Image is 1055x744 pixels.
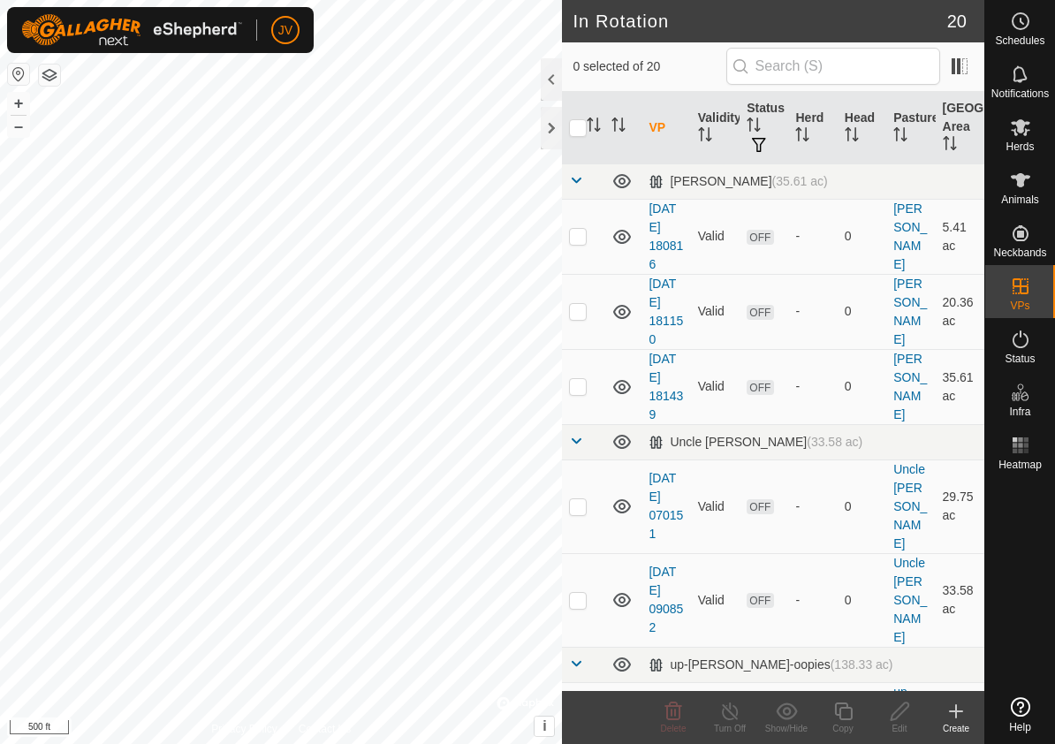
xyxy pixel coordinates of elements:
[691,199,740,274] td: Valid
[936,459,984,553] td: 29.75 ac
[1010,300,1029,311] span: VPs
[278,21,292,40] span: JV
[1001,194,1039,205] span: Animals
[788,92,837,164] th: Herd
[747,593,773,608] span: OFF
[691,459,740,553] td: Valid
[661,724,687,733] span: Delete
[8,93,29,114] button: +
[936,92,984,164] th: [GEOGRAPHIC_DATA] Area
[543,718,546,733] span: i
[691,553,740,647] td: Valid
[39,65,60,86] button: Map Layers
[641,92,690,164] th: VP
[747,230,773,245] span: OFF
[807,435,862,449] span: (33.58 ac)
[747,499,773,514] span: OFF
[893,556,927,644] a: Uncle [PERSON_NAME]
[747,305,773,320] span: OFF
[740,92,788,164] th: Status
[1009,406,1030,417] span: Infra
[928,722,984,735] div: Create
[985,690,1055,740] a: Help
[795,130,809,144] p-sorticon: Activate to sort
[649,565,683,634] a: [DATE] 090852
[886,92,935,164] th: Pasture
[747,120,761,134] p-sorticon: Activate to sort
[649,471,683,541] a: [DATE] 070151
[795,377,830,396] div: -
[691,349,740,424] td: Valid
[993,247,1046,258] span: Neckbands
[211,721,277,737] a: Privacy Policy
[726,48,940,85] input: Search (S)
[936,199,984,274] td: 5.41 ac
[691,274,740,349] td: Valid
[795,497,830,516] div: -
[8,116,29,137] button: –
[299,721,351,737] a: Contact Us
[893,277,927,346] a: [PERSON_NAME]
[587,120,601,134] p-sorticon: Activate to sort
[838,199,886,274] td: 0
[1006,141,1034,152] span: Herds
[991,88,1049,99] span: Notifications
[649,657,892,672] div: up-[PERSON_NAME]-oopies
[838,459,886,553] td: 0
[838,349,886,424] td: 0
[893,462,927,550] a: Uncle [PERSON_NAME]
[1005,353,1035,364] span: Status
[747,380,773,395] span: OFF
[838,553,886,647] td: 0
[795,591,830,610] div: -
[845,130,859,144] p-sorticon: Activate to sort
[871,722,928,735] div: Edit
[815,722,871,735] div: Copy
[573,11,946,32] h2: In Rotation
[649,174,827,189] div: [PERSON_NAME]
[649,435,862,450] div: Uncle [PERSON_NAME]
[649,352,683,421] a: [DATE] 181439
[535,717,554,736] button: i
[698,130,712,144] p-sorticon: Activate to sort
[795,302,830,321] div: -
[995,35,1044,46] span: Schedules
[947,8,967,34] span: 20
[838,274,886,349] td: 0
[936,553,984,647] td: 33.58 ac
[893,352,927,421] a: [PERSON_NAME]
[943,139,957,153] p-sorticon: Activate to sort
[611,120,626,134] p-sorticon: Activate to sort
[893,130,907,144] p-sorticon: Activate to sort
[893,201,927,271] a: [PERSON_NAME]
[936,349,984,424] td: 35.61 ac
[998,459,1042,470] span: Heatmap
[838,92,886,164] th: Head
[691,92,740,164] th: Validity
[649,201,683,271] a: [DATE] 180816
[8,64,29,85] button: Reset Map
[649,277,683,346] a: [DATE] 181150
[573,57,725,76] span: 0 selected of 20
[758,722,815,735] div: Show/Hide
[936,274,984,349] td: 20.36 ac
[772,174,828,188] span: (35.61 ac)
[831,657,893,672] span: (138.33 ac)
[702,722,758,735] div: Turn Off
[1009,722,1031,733] span: Help
[21,14,242,46] img: Gallagher Logo
[795,227,830,246] div: -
